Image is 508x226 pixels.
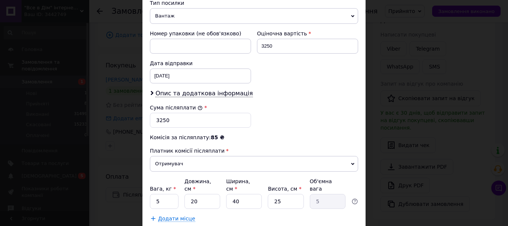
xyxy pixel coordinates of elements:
[184,178,211,192] label: Довжина, см
[158,216,195,222] span: Додати місце
[150,8,358,24] span: Вантаж
[150,30,251,37] div: Номер упаковки (не обов'язково)
[150,156,358,172] span: Отримувач
[150,105,203,111] label: Сума післяплати
[150,186,176,192] label: Вага, кг
[150,148,225,154] span: Платник комісії післяплати
[226,178,250,192] label: Ширина, см
[257,30,358,37] div: Оціночна вартість
[310,178,345,192] div: Об'ємна вага
[268,186,301,192] label: Висота, см
[211,134,224,140] span: 85 ₴
[150,134,358,141] div: Комісія за післяплату:
[155,90,253,97] span: Опис та додаткова інформація
[150,60,251,67] div: Дата відправки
